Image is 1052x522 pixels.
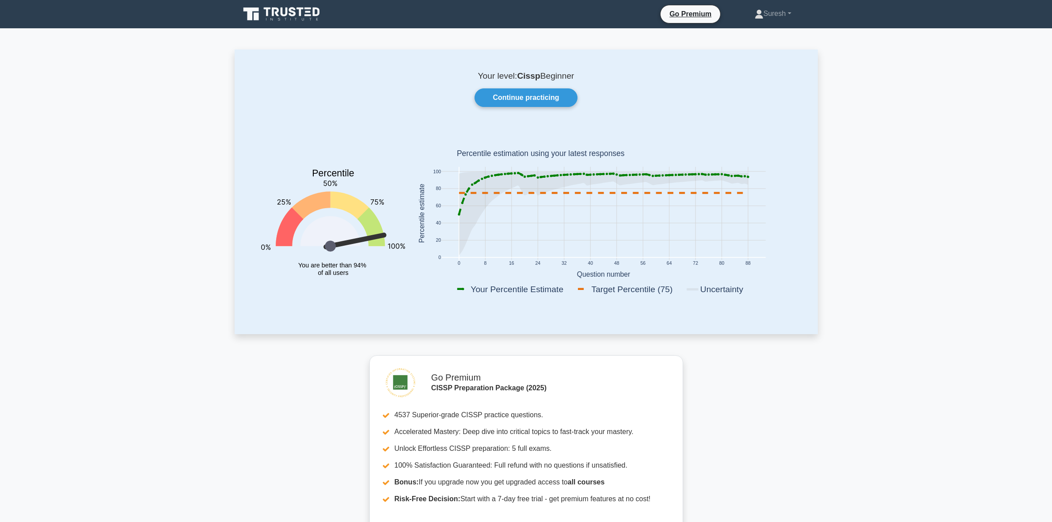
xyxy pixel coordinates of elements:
b: Cissp [517,71,540,80]
a: Suresh [733,5,813,23]
text: Percentile [312,168,354,179]
text: Question number [577,271,630,278]
text: 0 [457,261,460,266]
text: 0 [438,255,441,260]
a: Continue practicing [475,88,577,107]
text: 32 [561,261,566,266]
text: 80 [436,187,441,191]
text: 40 [588,261,593,266]
text: 16 [509,261,514,266]
text: 40 [436,221,441,226]
tspan: You are better than 94% [298,262,366,269]
text: 88 [745,261,751,266]
p: Your level: Beginner [256,71,797,81]
text: 24 [535,261,540,266]
text: 64 [666,261,672,266]
a: Go Premium [664,8,717,19]
text: 72 [693,261,698,266]
text: Percentile estimate [418,184,425,243]
text: 48 [614,261,619,266]
text: 56 [640,261,646,266]
text: 80 [719,261,724,266]
text: 20 [436,238,441,243]
tspan: of all users [318,269,348,276]
text: 8 [484,261,486,266]
text: 60 [436,204,441,209]
text: 100 [433,169,441,174]
text: Percentile estimation using your latest responses [456,149,624,158]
